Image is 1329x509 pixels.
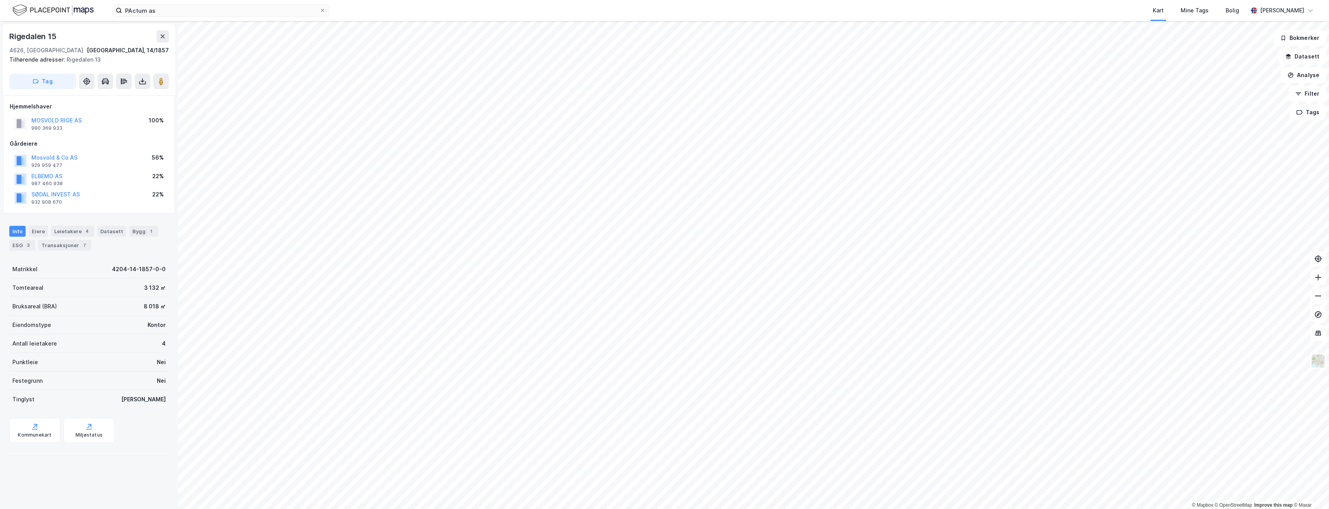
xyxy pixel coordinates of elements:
[87,46,169,55] div: [GEOGRAPHIC_DATA], 14/1857
[12,339,57,348] div: Antall leietakere
[12,376,43,385] div: Festegrunn
[1290,105,1326,120] button: Tags
[1226,6,1239,15] div: Bolig
[38,240,91,251] div: Transaksjoner
[9,56,67,63] span: Tilhørende adresser:
[29,226,48,237] div: Eiere
[18,432,52,438] div: Kommunekart
[12,320,51,330] div: Eiendomstype
[9,46,83,55] div: 4626, [GEOGRAPHIC_DATA]
[9,55,163,64] div: Rigedalen 13
[1181,6,1209,15] div: Mine Tags
[1153,6,1164,15] div: Kart
[112,265,166,274] div: 4204-14-1857-0-0
[12,265,38,274] div: Matrikkel
[157,358,166,367] div: Nei
[1311,354,1326,368] img: Z
[162,339,166,348] div: 4
[152,190,164,199] div: 22%
[31,162,62,169] div: 929 959 477
[12,302,57,311] div: Bruksareal (BRA)
[1192,502,1213,508] a: Mapbox
[83,227,91,235] div: 4
[97,226,126,237] div: Datasett
[9,240,35,251] div: ESG
[76,432,103,438] div: Miljøstatus
[24,241,32,249] div: 3
[144,302,166,311] div: 8 018 ㎡
[1274,30,1326,46] button: Bokmerker
[12,283,43,292] div: Tomteareal
[1254,502,1293,508] a: Improve this map
[12,358,38,367] div: Punktleie
[152,172,164,181] div: 22%
[12,3,94,17] img: logo.f888ab2527a4732fd821a326f86c7f29.svg
[51,226,94,237] div: Leietakere
[12,395,34,404] div: Tinglyst
[122,5,319,16] input: Søk på adresse, matrikkel, gårdeiere, leietakere eller personer
[10,102,168,111] div: Hjemmelshaver
[1289,86,1326,101] button: Filter
[1290,472,1329,509] iframe: Chat Widget
[148,320,166,330] div: Kontor
[152,153,164,162] div: 56%
[81,241,88,249] div: 7
[9,74,76,89] button: Tag
[9,30,58,43] div: Rigedalen 15
[147,227,155,235] div: 1
[149,116,164,125] div: 100%
[9,226,26,237] div: Info
[31,181,63,187] div: 987 460 938
[157,376,166,385] div: Nei
[144,283,166,292] div: 3 132 ㎡
[31,199,62,205] div: 932 908 670
[1260,6,1304,15] div: [PERSON_NAME]
[1279,49,1326,64] button: Datasett
[1281,67,1326,83] button: Analyse
[121,395,166,404] div: [PERSON_NAME]
[129,226,158,237] div: Bygg
[31,125,62,131] div: 990 369 933
[1215,502,1252,508] a: OpenStreetMap
[10,139,168,148] div: Gårdeiere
